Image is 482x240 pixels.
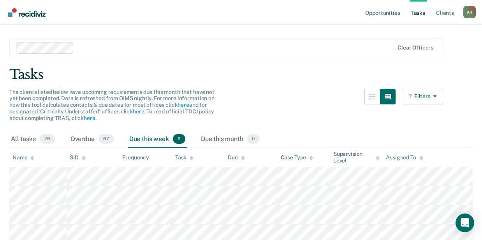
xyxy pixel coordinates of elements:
div: All tasks76 [9,131,56,148]
div: Due this week9 [128,131,187,148]
span: The clients listed below have upcoming requirements due this month that have not yet been complet... [9,89,215,121]
span: 76 [40,134,55,144]
a: here [84,115,95,121]
div: Tasks [9,67,473,83]
div: Task [175,154,194,161]
img: Recidiviz [8,8,46,17]
div: Assigned To [386,154,423,161]
div: Frequency [122,154,149,161]
button: Filters [402,89,443,104]
div: Supervision Level [333,151,380,164]
a: here [178,102,189,108]
div: A R [463,6,476,18]
a: here [133,108,144,115]
button: Profile dropdown button [463,6,476,18]
div: Overdue67 [69,131,115,148]
div: Case Type [281,154,313,161]
span: 0 [247,134,259,144]
div: Open Intercom Messenger [456,214,474,232]
div: Name [12,154,34,161]
div: Clear officers [398,44,433,51]
div: SID [70,154,86,161]
div: Due [228,154,245,161]
span: 67 [99,134,114,144]
span: 9 [173,134,185,144]
div: Due this month0 [199,131,261,148]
